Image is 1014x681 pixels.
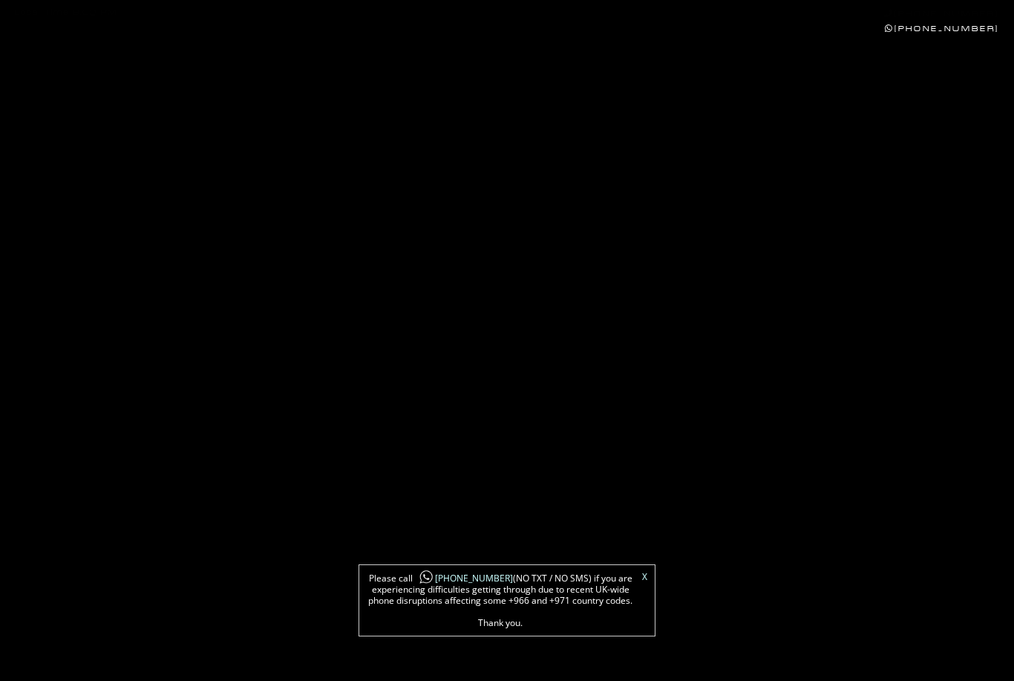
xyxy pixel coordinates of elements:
a: [PHONE_NUMBER] [885,24,999,33]
img: whatsapp-icon1.png [419,570,434,585]
span: Please call (NO TXT / NO SMS) if you are experiencing difficulties getting through due to recent ... [367,573,634,628]
a: [PHONE_NUMBER] [884,9,999,19]
a: [PHONE_NUMBER] [413,572,513,584]
div: Local Time 9:02 PM [15,9,117,17]
a: X [642,573,647,581]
